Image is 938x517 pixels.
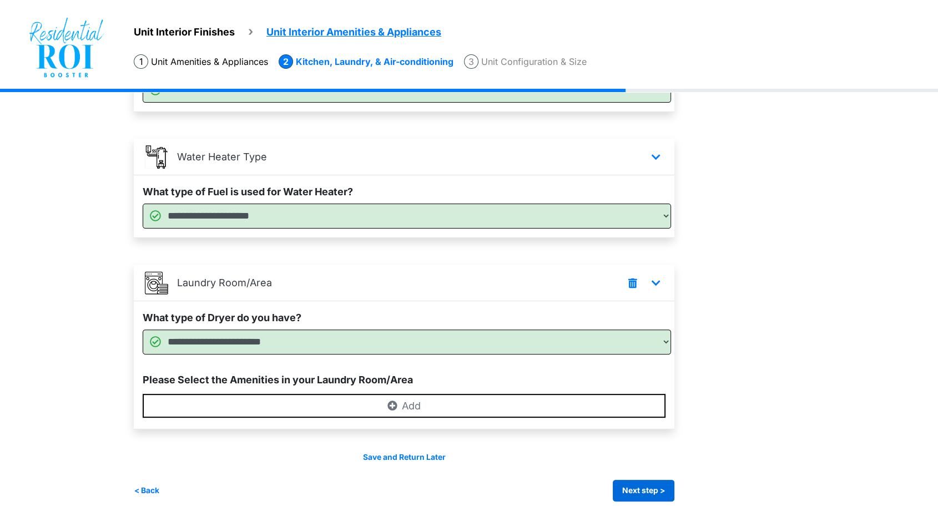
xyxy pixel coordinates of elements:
button: Next step > [613,480,674,501]
img: water_heater_Ts5pyyV_EK5Witx.png [145,145,168,169]
label: What type of Dryer do you have? [143,310,301,325]
img: spp logo [28,17,106,78]
img: laundry-room_5OBHpJr.png [145,271,168,295]
label: What type of Fuel is used for Water Heater? [143,184,353,199]
button: Add [143,394,665,418]
li: Unit Amenities & Appliances [134,54,268,69]
label: Please Select the Amenities in your Laundry Room/Area [143,372,413,387]
p: Water Heater Type [177,149,267,164]
span: Unit Interior Finishes [134,26,235,38]
button: < Back [134,480,160,501]
p: Laundry Room/Area [177,275,272,290]
span: Unit Interior Amenities & Appliances [266,26,441,38]
li: Kitchen, Laundry, & Air-conditioning [279,54,453,69]
a: Save and Return Later [363,453,446,462]
li: Unit Configuration & Size [464,54,587,69]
